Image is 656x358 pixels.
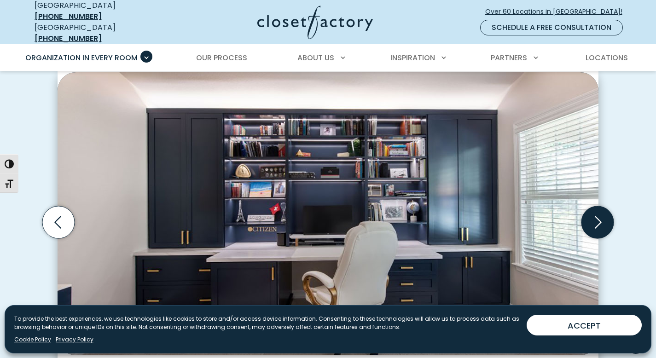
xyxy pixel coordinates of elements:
button: ACCEPT [527,315,642,335]
span: Locations [586,52,628,63]
span: Over 60 Locations in [GEOGRAPHIC_DATA]! [485,7,630,17]
span: Our Process [196,52,247,63]
nav: Primary Menu [19,45,638,71]
button: Next slide [578,202,617,242]
p: To provide the best experiences, we use technologies like cookies to store and/or access device i... [14,315,519,331]
a: Cookie Policy [14,335,51,344]
span: About Us [297,52,334,63]
a: [PHONE_NUMBER] [35,33,102,44]
button: Previous slide [39,202,78,242]
span: Organization in Every Room [25,52,138,63]
span: Inspiration [390,52,435,63]
a: Schedule a Free Consultation [480,20,623,35]
span: Partners [491,52,527,63]
a: [PHONE_NUMBER] [35,11,102,22]
div: [GEOGRAPHIC_DATA] [35,22,168,44]
img: Closet Factory Logo [257,6,373,39]
a: Over 60 Locations in [GEOGRAPHIC_DATA]! [485,4,630,20]
a: Privacy Policy [56,335,93,344]
img: Built-in desk with side full height cabinets and open book shelving with LED light strips. [58,72,598,355]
